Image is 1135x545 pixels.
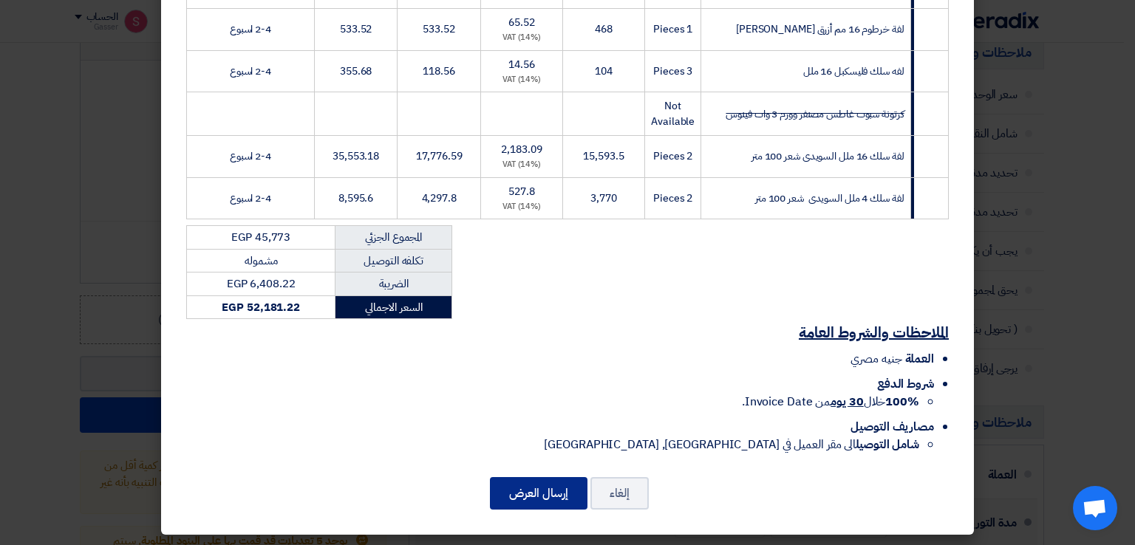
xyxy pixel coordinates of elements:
span: 35,553.18 [333,148,379,164]
span: 355.68 [340,64,372,79]
span: 3 Pieces [653,64,692,79]
span: لفة خرطوم 16 مم أزرق [PERSON_NAME] [736,21,904,37]
span: مصاريف التوصيل [851,418,934,436]
span: 1 Pieces [653,21,692,37]
span: 533.52 [423,21,454,37]
span: Not Available [651,98,695,129]
span: 3,770 [590,191,617,206]
td: تكلفه التوصيل [335,249,452,272]
div: (14%) VAT [487,201,556,213]
span: 533.52 [340,21,372,37]
span: 118.56 [423,64,454,79]
strong: EGP 52,181.22 [222,299,300,315]
u: الملاحظات والشروط العامة [799,321,949,343]
span: 2-4 اسبوع [230,21,271,37]
span: EGP 6,408.22 [227,275,296,292]
u: 30 يوم [831,393,863,411]
span: 2 Pieces [653,191,692,206]
td: المجموع الجزئي [335,226,452,250]
span: 4,297.8 [422,191,457,206]
span: 65.52 [508,15,535,30]
td: الضريبة [335,272,452,296]
li: الى مقر العميل في [GEOGRAPHIC_DATA], [GEOGRAPHIC_DATA] [186,436,919,453]
span: 2-4 اسبوع [230,64,271,79]
span: 15,593.5 [583,148,624,164]
span: شروط الدفع [877,375,934,393]
button: إلغاء [590,477,649,510]
span: 14.56 [508,57,535,72]
button: إرسال العرض [490,477,587,510]
div: (14%) VAT [487,32,556,44]
span: 2-4 اسبوع [230,148,271,164]
span: 8,595.6 [338,191,373,206]
span: 2-4 اسبوع [230,191,271,206]
span: خلال من Invoice Date. [742,393,919,411]
span: 17,776.59 [416,148,463,164]
span: 104 [595,64,613,79]
strong: 100% [885,393,919,411]
strong: شامل التوصيل [856,436,919,453]
td: السعر الاجمالي [335,295,452,319]
a: Open chat [1073,486,1117,530]
strike: كرتونة سبوت غاطس مصنفر وورم 3 وات فينوس [726,106,904,122]
span: 527.8 [508,184,535,199]
div: (14%) VAT [487,159,556,171]
span: العملة [905,350,934,368]
td: EGP 45,773 [187,226,335,250]
span: لفة سلك 16 ملل السويدى شعر 100 متر [751,148,904,164]
span: لفه سلك فليسكبل 16 ملل [803,64,904,79]
div: (14%) VAT [487,74,556,86]
span: لفة سلك 4 ملل السويدى شعر 100 متر [755,191,904,206]
span: 2 Pieces [653,148,692,164]
span: جنيه مصري [851,350,901,368]
span: 468 [595,21,613,37]
span: مشموله [245,253,277,269]
span: 2,183.09 [501,142,542,157]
